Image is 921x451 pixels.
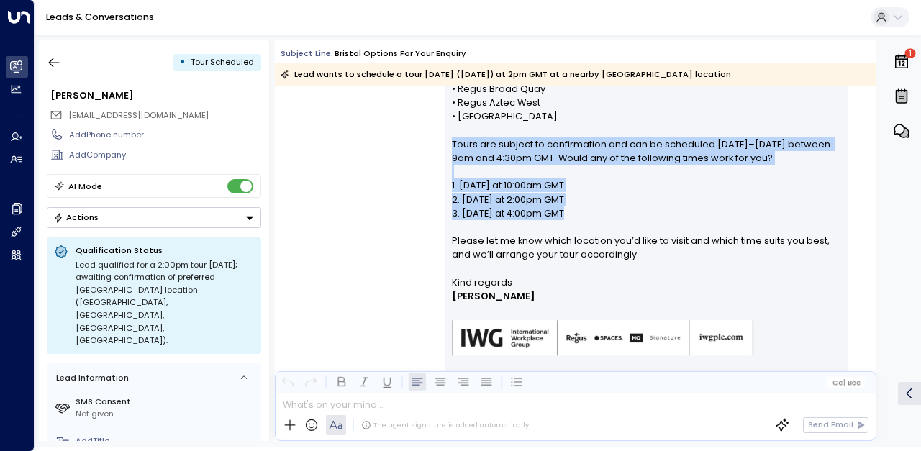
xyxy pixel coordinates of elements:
[68,109,209,122] span: aallcc@hotmail.co.uk
[68,179,102,193] div: AI Mode
[281,67,731,81] div: Lead wants to schedule a tour [DATE] ([DATE]) at 2pm GMT at a nearby [GEOGRAPHIC_DATA] location
[76,245,254,256] p: Qualification Status
[47,207,261,228] div: Button group with a nested menu
[279,373,296,391] button: Undo
[50,88,260,102] div: [PERSON_NAME]
[361,420,529,430] div: The agent signature is added automatically
[452,320,754,357] img: AIorK4zU2Kz5WUNqa9ifSKC9jFH1hjwenjvh85X70KBOPduETvkeZu4OqG8oPuqbwvp3xfXcMQJCRtwYb-SG
[69,129,260,141] div: AddPhone number
[844,378,846,386] span: |
[281,47,333,59] span: Subject Line:
[53,212,99,222] div: Actions
[46,11,154,23] a: Leads & Conversations
[191,56,254,68] span: Tour Scheduled
[47,207,261,228] button: Actions
[905,49,916,58] span: 1
[452,275,841,374] div: Signature
[832,378,861,386] span: Cc Bcc
[76,435,256,447] div: AddTitle
[452,289,535,303] span: [PERSON_NAME]
[68,109,209,121] span: [EMAIL_ADDRESS][DOMAIN_NAME]
[179,52,186,73] div: •
[76,408,256,420] div: Not given
[52,372,129,384] div: Lead Information
[76,259,254,347] div: Lead qualified for a 2:00pm tour [DATE]; awaiting confirmation of preferred [GEOGRAPHIC_DATA] loc...
[69,149,260,161] div: AddCompany
[302,373,319,391] button: Redo
[76,396,256,408] label: SMS Consent
[335,47,466,60] div: Bristol options for your enquiry
[827,377,865,388] button: Cc|Bcc
[889,46,914,78] button: 1
[452,275,512,289] span: Kind regards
